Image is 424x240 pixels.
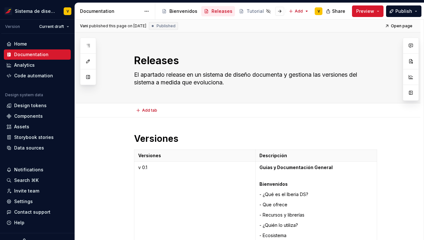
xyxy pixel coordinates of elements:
[4,132,71,142] a: Storybook stories
[14,124,29,130] div: Assets
[133,70,376,88] textarea: El apartado release en un sistema de diseño documenta y gestiona las versiones del sistema a medi...
[259,191,373,198] p: - ¿Qué es el Iberia DS?
[14,177,39,184] div: Search ⌘K
[332,8,345,14] span: Share
[5,24,20,29] div: Version
[80,23,88,29] span: Vani
[4,122,71,132] a: Assets
[259,201,373,208] p: - Que ofrece
[4,39,71,49] a: Home
[138,164,251,171] p: v 0.1
[14,51,49,58] div: Documentation
[134,133,377,144] h1: Versiones
[386,5,421,17] button: Publish
[14,102,47,109] div: Design tokens
[4,100,71,111] a: Design tokens
[4,218,71,228] button: Help
[80,8,141,14] div: Documentation
[133,53,376,68] textarea: Releases
[15,8,56,14] div: Sistema de diseño Iberia
[4,143,71,153] a: Data sources
[259,232,373,239] p: - Ecosistema
[14,113,43,119] div: Components
[134,106,160,115] button: Add tab
[5,7,12,15] img: 55604660-494d-44a9-beb2-692398e9940a.png
[383,21,415,30] a: Open page
[259,181,288,187] strong: Bienvenidos
[36,22,72,31] button: Current draft
[295,9,303,14] span: Add
[259,165,333,170] strong: Guías y Documentación General
[169,8,197,14] div: Bienvenidos
[4,165,71,175] button: Notifications
[318,9,320,14] div: V
[391,23,412,29] span: Open page
[4,71,71,81] a: Code automation
[247,8,264,14] div: Tutorial
[4,186,71,196] a: Invite team
[142,108,157,113] span: Add tab
[4,60,71,70] a: Analytics
[259,152,373,159] p: Descripción
[14,219,24,226] div: Help
[4,207,71,217] button: Contact support
[4,49,71,60] a: Documentation
[14,145,44,151] div: Data sources
[138,152,251,159] p: Versiones
[4,175,71,185] button: Search ⌘K
[39,24,64,29] span: Current draft
[159,6,200,16] a: Bienvenidos
[157,23,176,29] span: Published
[14,209,50,215] div: Contact support
[14,198,33,205] div: Settings
[323,5,349,17] button: Share
[14,73,53,79] div: Code automation
[5,92,43,98] div: Design system data
[259,212,373,218] p: - Recursos y librerías
[4,196,71,207] a: Settings
[14,134,54,141] div: Storybook stories
[1,4,73,18] button: Sistema de diseño IberiaV
[287,7,311,16] button: Add
[236,6,274,16] a: Tutorial
[14,167,43,173] div: Notifications
[201,6,235,16] a: Releases
[14,41,27,47] div: Home
[14,188,39,194] div: Invite team
[67,9,69,14] div: V
[395,8,412,14] span: Publish
[4,111,71,121] a: Components
[212,8,232,14] div: Releases
[159,5,285,18] div: Page tree
[259,222,373,228] p: - ¿Quién lo utiliza?
[356,8,374,14] span: Preview
[89,23,146,29] div: published this page on [DATE]
[352,5,383,17] button: Preview
[14,62,35,68] div: Analytics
